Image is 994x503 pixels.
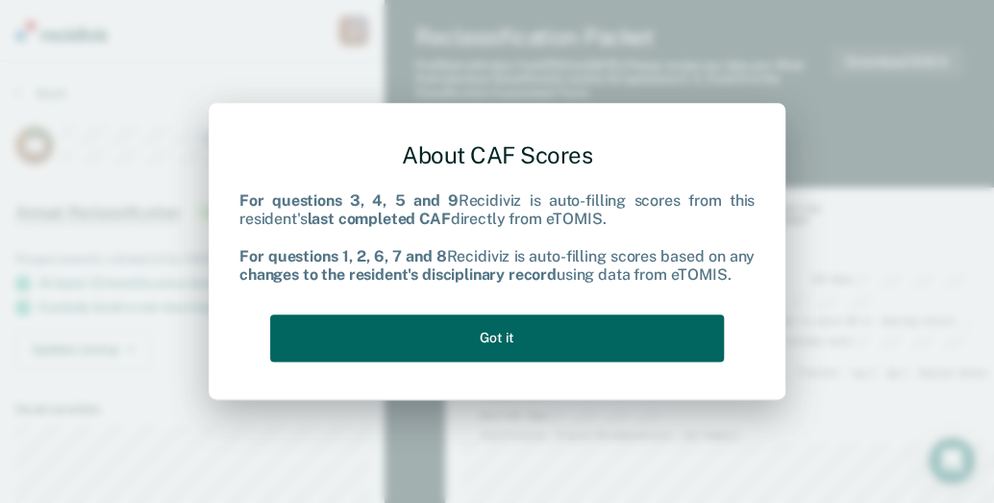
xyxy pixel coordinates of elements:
[270,314,724,362] button: Got it
[307,211,450,229] b: last completed CAF
[239,192,459,211] b: For questions 3, 4, 5 and 9
[239,247,446,265] b: For questions 1, 2, 6, 7 and 8
[239,192,755,285] div: Recidiviz is auto-filling scores from this resident's directly from eTOMIS. Recidiviz is auto-fil...
[239,126,755,185] div: About CAF Scores
[239,265,557,284] b: changes to the resident's disciplinary record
